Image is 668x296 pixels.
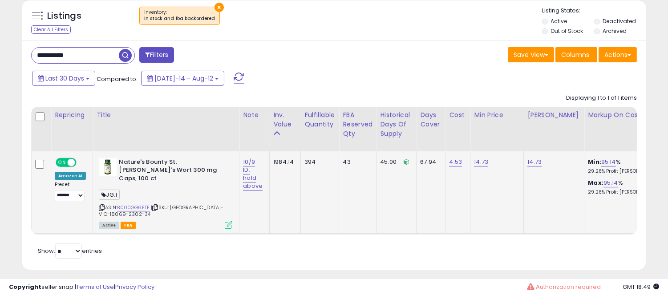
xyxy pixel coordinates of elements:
[527,110,580,120] div: [PERSON_NAME]
[154,74,213,83] span: [DATE]-14 - Aug-12
[57,158,68,166] span: ON
[139,47,174,63] button: Filters
[99,204,223,217] span: | SKU: [GEOGRAPHIC_DATA]-VIC-18069-2302-34
[115,283,154,291] a: Privacy Policy
[121,222,136,229] span: FBA
[380,110,413,138] div: Historical Days Of Supply
[9,283,41,291] strong: Copyright
[273,110,297,129] div: Inv. value
[9,283,154,292] div: seller snap | |
[243,110,266,120] div: Note
[343,110,372,138] div: FBA Reserved Qty
[45,74,84,83] span: Last 30 Days
[420,110,441,129] div: Days Cover
[542,7,646,15] p: Listing States:
[97,75,138,83] span: Compared to:
[144,9,215,22] span: Inventory :
[588,189,662,195] p: 29.26% Profit [PERSON_NAME]
[588,158,662,174] div: %
[420,158,438,166] div: 67.94
[99,158,232,228] div: ASIN:
[551,27,583,35] label: Out of Stock
[588,110,665,120] div: Markup on Cost
[566,94,637,102] div: Displaying 1 to 1 of 1 items
[555,47,597,62] button: Columns
[99,190,120,200] span: JG.1
[449,158,462,166] a: 4.53
[449,110,466,120] div: Cost
[304,158,332,166] div: 394
[601,158,616,166] a: 95.14
[588,158,601,166] b: Min:
[561,50,589,59] span: Columns
[508,47,554,62] button: Save View
[343,158,369,166] div: 43
[117,204,150,211] a: B000GG6ETE
[38,247,102,255] span: Show: entries
[99,222,119,229] span: All listings currently available for purchase on Amazon
[144,16,215,22] div: in stock and fba backordered
[588,178,603,187] b: Max:
[603,17,636,25] label: Deactivated
[99,158,117,176] img: 41QdOAxS7XL._SL40_.jpg
[603,27,627,35] label: Archived
[76,283,114,291] a: Terms of Use
[551,17,567,25] label: Active
[119,158,227,185] b: Nature's Bounty St. [PERSON_NAME]'s Wort 300 mg Caps, 100 ct
[474,158,488,166] a: 14.73
[141,71,224,86] button: [DATE]-14 - Aug-12
[304,110,335,129] div: Fulfillable Quantity
[603,178,618,187] a: 95.14
[243,158,263,191] a: 10/9 ID: hold above
[474,110,520,120] div: Min Price
[55,110,89,120] div: Repricing
[215,3,224,12] button: ×
[31,25,71,34] div: Clear All Filters
[588,168,662,174] p: 29.26% Profit [PERSON_NAME]
[97,110,235,120] div: Title
[380,158,409,166] div: 45.00
[55,172,86,180] div: Amazon AI
[32,71,95,86] button: Last 30 Days
[273,158,294,166] div: 1984.14
[527,158,542,166] a: 14.73
[599,47,637,62] button: Actions
[623,283,659,291] span: 2025-09-12 18:49 GMT
[588,179,662,195] div: %
[47,10,81,22] h5: Listings
[536,283,601,291] span: Authorization required
[75,158,89,166] span: OFF
[55,182,86,202] div: Preset:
